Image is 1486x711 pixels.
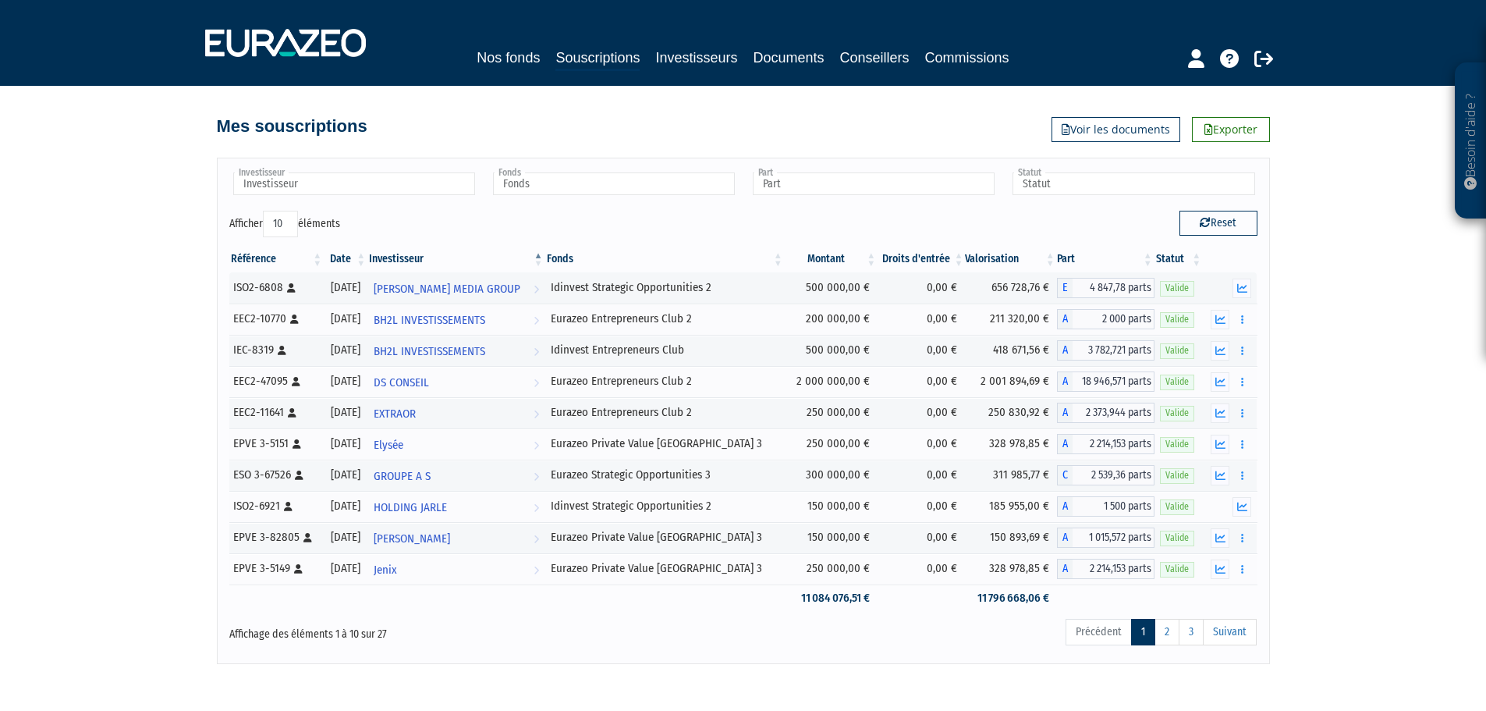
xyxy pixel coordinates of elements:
i: Voir l'investisseur [534,431,539,460]
span: C [1057,465,1073,485]
span: 4 847,78 parts [1073,278,1154,298]
a: 2 [1154,619,1179,645]
span: Jenix [374,556,397,585]
div: EEC2-11641 [233,404,319,421]
a: DS CONSEIL [367,366,544,397]
i: [Français] Personne physique [295,471,303,480]
span: Elysée [374,431,403,460]
th: Investisseur: activer pour trier la colonne par ordre d&eacute;croissant [367,246,544,272]
th: Montant: activer pour trier la colonne par ordre croissant [785,246,878,272]
th: Droits d'entrée: activer pour trier la colonne par ordre croissant [878,246,965,272]
td: 311 985,77 € [965,460,1056,491]
div: Affichage des éléments 1 à 10 sur 27 [229,617,644,642]
td: 0,00 € [878,553,965,585]
td: 150 000,00 € [785,522,878,553]
td: 150 000,00 € [785,491,878,522]
span: Valide [1160,375,1194,389]
td: 0,00 € [878,366,965,397]
i: Voir l'investisseur [534,275,539,304]
a: [PERSON_NAME] MEDIA GROUP [367,272,544,304]
a: 3 [1179,619,1204,645]
span: A [1057,528,1073,548]
span: 1 015,572 parts [1073,528,1154,548]
span: Valide [1160,312,1194,327]
a: BH2L INVESTISSEMENTS [367,304,544,335]
a: [PERSON_NAME] [367,522,544,553]
td: 418 671,56 € [965,335,1056,366]
i: Voir l'investisseur [534,337,539,366]
div: [DATE] [329,498,362,514]
div: EPVE 3-5151 [233,435,319,452]
td: 500 000,00 € [785,335,878,366]
a: 1 [1131,619,1155,645]
span: Valide [1160,531,1194,546]
div: A - Eurazeo Entrepreneurs Club 2 [1057,403,1154,423]
span: [PERSON_NAME] [374,524,450,553]
th: Fonds: activer pour trier la colonne par ordre croissant [545,246,785,272]
span: A [1057,340,1073,361]
span: Valide [1160,562,1194,577]
a: Commissions [925,47,1009,69]
i: [Français] Personne physique [292,377,300,386]
td: 0,00 € [878,491,965,522]
div: EPVE 3-82805 [233,529,319,546]
td: 0,00 € [878,304,965,335]
th: Date: activer pour trier la colonne par ordre croissant [324,246,367,272]
span: 2 539,36 parts [1073,465,1154,485]
i: [Français] Personne physique [287,283,296,293]
span: Valide [1160,281,1194,296]
th: Référence : activer pour trier la colonne par ordre croissant [229,246,325,272]
i: [Français] Personne physique [303,533,312,542]
div: [DATE] [329,404,362,421]
th: Part: activer pour trier la colonne par ordre croissant [1057,246,1154,272]
div: [DATE] [329,311,362,327]
td: 656 728,76 € [965,272,1056,304]
a: Investisseurs [655,47,737,69]
a: EXTRAOR [367,397,544,428]
h4: Mes souscriptions [217,117,367,136]
span: A [1057,559,1073,579]
td: 11 084 076,51 € [785,585,878,612]
div: Eurazeo Entrepreneurs Club 2 [551,404,779,421]
i: Voir l'investisseur [534,306,539,335]
span: 3 782,721 parts [1073,340,1154,361]
div: Eurazeo Entrepreneurs Club 2 [551,311,779,327]
div: [DATE] [329,560,362,577]
td: 0,00 € [878,397,965,428]
td: 300 000,00 € [785,460,878,491]
div: A - Eurazeo Private Value Europe 3 [1057,559,1154,579]
a: Souscriptions [555,47,640,71]
span: [PERSON_NAME] MEDIA GROUP [374,275,520,304]
span: A [1057,403,1073,423]
span: Valide [1160,437,1194,452]
a: HOLDING JARLE [367,491,544,522]
span: 2 214,153 parts [1073,559,1154,579]
span: 1 500 parts [1073,496,1154,517]
td: 2 001 894,69 € [965,366,1056,397]
div: [DATE] [329,467,362,483]
select: Afficheréléments [263,211,298,237]
i: [Français] Personne physique [294,564,303,574]
span: A [1057,434,1073,454]
i: [Français] Personne physique [278,346,286,355]
a: Voir les documents [1052,117,1180,142]
i: Voir l'investisseur [534,368,539,397]
div: A - Idinvest Strategic Opportunities 2 [1057,496,1154,517]
th: Valorisation: activer pour trier la colonne par ordre croissant [965,246,1056,272]
td: 250 000,00 € [785,428,878,460]
span: BH2L INVESTISSEMENTS [374,306,485,335]
a: BH2L INVESTISSEMENTS [367,335,544,366]
i: [Français] Personne physique [290,315,299,324]
img: 1732889491-logotype_eurazeo_blanc_rvb.png [205,29,366,57]
div: A - Idinvest Entrepreneurs Club [1057,340,1154,361]
a: Conseillers [840,47,910,69]
a: Elysée [367,428,544,460]
button: Reset [1179,211,1257,236]
div: ESO 3-67526 [233,467,319,483]
span: HOLDING JARLE [374,493,447,522]
div: Eurazeo Entrepreneurs Club 2 [551,373,779,389]
div: C - Eurazeo Strategic Opportunities 3 [1057,465,1154,485]
i: Voir l'investisseur [534,462,539,491]
div: Eurazeo Private Value [GEOGRAPHIC_DATA] 3 [551,529,779,546]
span: 2 214,153 parts [1073,434,1154,454]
